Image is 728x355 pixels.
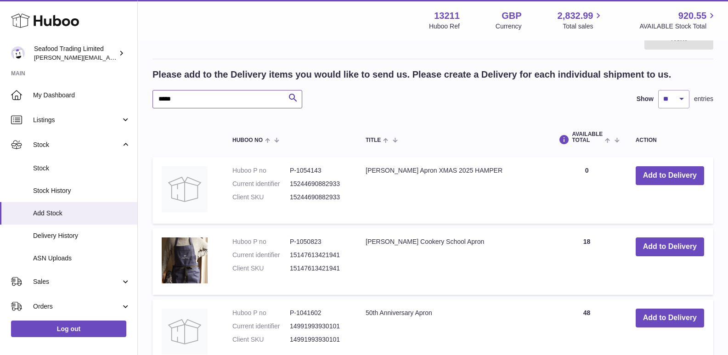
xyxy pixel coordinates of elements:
dd: 15244690882933 [290,193,347,202]
td: 0 [547,157,626,224]
dd: 14991993930101 [290,322,347,331]
dt: Current identifier [232,251,290,259]
strong: 13211 [434,10,460,22]
td: [PERSON_NAME] Cookery School Apron [356,228,547,295]
a: 920.55 AVAILABLE Stock Total [639,10,717,31]
a: 2,832.99 Total sales [558,10,604,31]
dd: 14991993930101 [290,335,347,344]
td: 18 [547,228,626,295]
dt: Client SKU [232,264,290,273]
span: Add Stock [33,209,130,218]
dt: Client SKU [232,193,290,202]
a: Log out [11,321,126,337]
span: My Dashboard [33,91,130,100]
img: Rick Stein's Cookery School Apron [162,237,208,283]
dd: P-1050823 [290,237,347,246]
span: AVAILABLE Total [572,131,603,143]
dd: 15244690882933 [290,180,347,188]
img: 50th Anniversary Apron [162,309,208,355]
span: Stock [33,164,130,173]
span: Listings [33,116,121,124]
div: Seafood Trading Limited [34,45,117,62]
div: Action [636,137,704,143]
span: Sales [33,277,121,286]
dt: Current identifier [232,180,290,188]
dd: 15147613421941 [290,264,347,273]
span: Total sales [563,22,604,31]
button: Add to Delivery [636,309,704,327]
span: 2,832.99 [558,10,593,22]
span: Delivery History [33,231,130,240]
dt: Huboo P no [232,166,290,175]
strong: GBP [502,10,521,22]
dd: P-1041602 [290,309,347,317]
div: Huboo Ref [429,22,460,31]
span: Stock History [33,186,130,195]
span: 920.55 [678,10,706,22]
span: AVAILABLE Stock Total [639,22,717,31]
dd: 15147613421941 [290,251,347,259]
img: nathaniellynch@rickstein.com [11,46,25,60]
div: Currency [496,22,522,31]
button: Add to Delivery [636,237,704,256]
span: Orders [33,302,121,311]
span: ASN Uploads [33,254,130,263]
span: entries [694,95,713,103]
span: Title [366,137,381,143]
label: Show [637,95,654,103]
span: Stock [33,141,121,149]
dt: Huboo P no [232,237,290,246]
dt: Huboo P no [232,309,290,317]
span: [PERSON_NAME][EMAIL_ADDRESS][DOMAIN_NAME] [34,54,184,61]
h2: Please add to the Delivery items you would like to send us. Please create a Delivery for each ind... [152,68,671,81]
td: [PERSON_NAME] Apron XMAS 2025 HAMPER [356,157,547,224]
dt: Current identifier [232,322,290,331]
button: Add to Delivery [636,166,704,185]
dt: Client SKU [232,335,290,344]
span: Huboo no [232,137,263,143]
img: Holly Apron XMAS 2025 HAMPER [162,166,208,212]
dd: P-1054143 [290,166,347,175]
